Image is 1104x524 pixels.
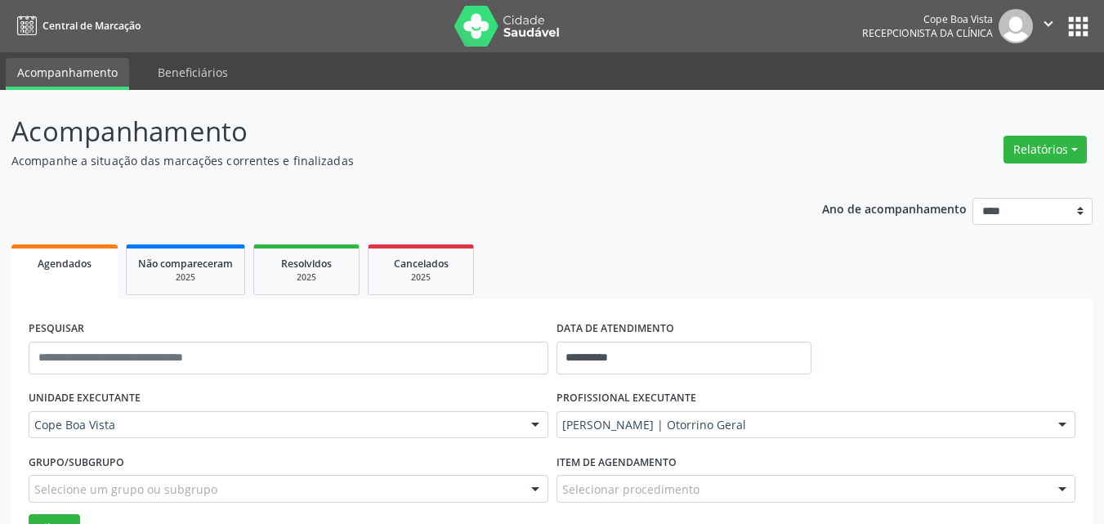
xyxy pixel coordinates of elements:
i:  [1039,15,1057,33]
label: DATA DE ATENDIMENTO [556,316,674,342]
a: Beneficiários [146,58,239,87]
span: Central de Marcação [42,19,141,33]
button:  [1033,9,1064,43]
p: Ano de acompanhamento [822,198,967,218]
div: 2025 [380,271,462,284]
label: PESQUISAR [29,316,84,342]
span: Não compareceram [138,257,233,271]
label: Item de agendamento [556,450,677,475]
a: Acompanhamento [6,58,129,90]
div: 2025 [138,271,233,284]
p: Acompanhe a situação das marcações correntes e finalizadas [11,152,768,169]
span: Cancelados [394,257,449,271]
div: Cope Boa Vista [862,12,993,26]
img: img [999,9,1033,43]
span: Recepcionista da clínica [862,26,993,40]
label: UNIDADE EXECUTANTE [29,386,141,411]
button: apps [1064,12,1093,41]
div: 2025 [266,271,347,284]
button: Relatórios [1003,136,1087,163]
span: Agendados [38,257,92,271]
span: Resolvidos [281,257,332,271]
label: PROFISSIONAL EXECUTANTE [556,386,696,411]
span: Selecionar procedimento [562,481,699,498]
p: Acompanhamento [11,111,768,152]
span: [PERSON_NAME] | Otorrino Geral [562,417,1043,433]
a: Central de Marcação [11,12,141,39]
span: Selecione um grupo ou subgrupo [34,481,217,498]
label: Grupo/Subgrupo [29,450,124,475]
span: Cope Boa Vista [34,417,515,433]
